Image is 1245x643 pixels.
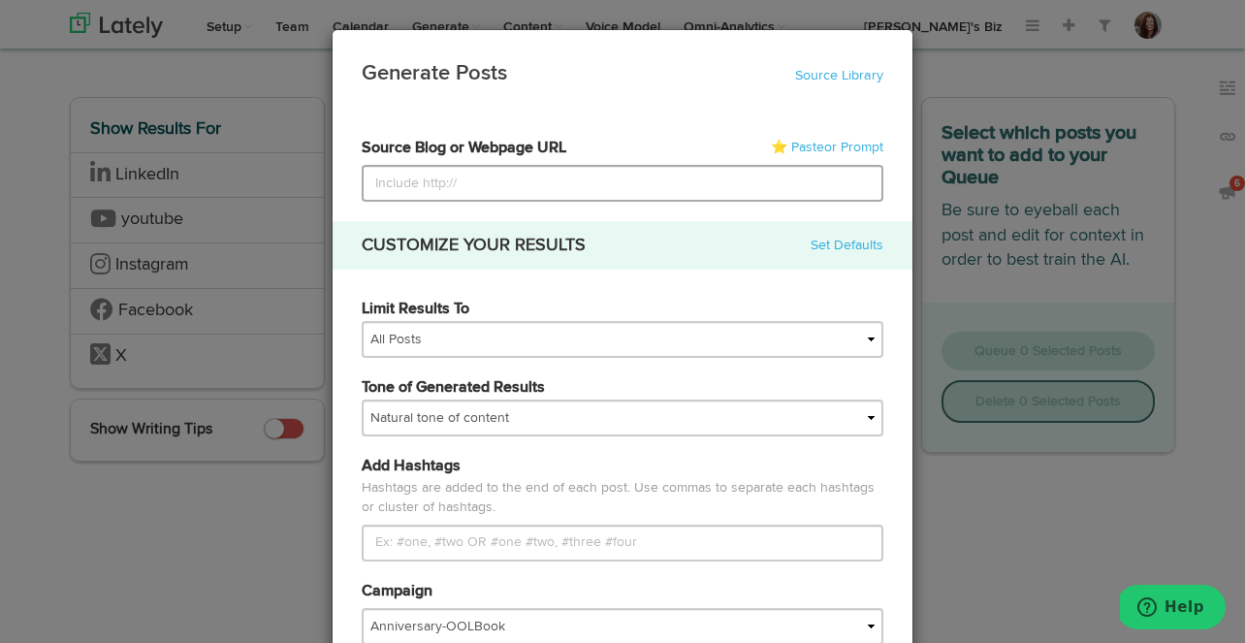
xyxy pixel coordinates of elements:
input: Include http:// [362,165,883,202]
input: Ex: #one, #two OR #one #two, #three #four [362,525,883,562]
label: Source Blog or Webpage URL [362,138,566,160]
span: Hashtags are added to the end of each post. Use commas to separate each hashtags or cluster of ha... [362,478,883,525]
iframe: Opens a widget where you can find more information [1120,585,1226,633]
span: or Prompt [824,141,883,154]
label: Add Hashtags [362,456,461,478]
a: Set Defaults [811,236,883,255]
label: Campaign [362,581,432,603]
a: Source Library [795,69,883,82]
strong: Generate Posts [362,63,507,84]
label: Tone of Generated Results [362,377,545,400]
label: Limit Results To [362,299,469,321]
a: ⭐ Paste [771,138,883,157]
h4: CUSTOMIZE YOUR RESULTS [362,236,586,255]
